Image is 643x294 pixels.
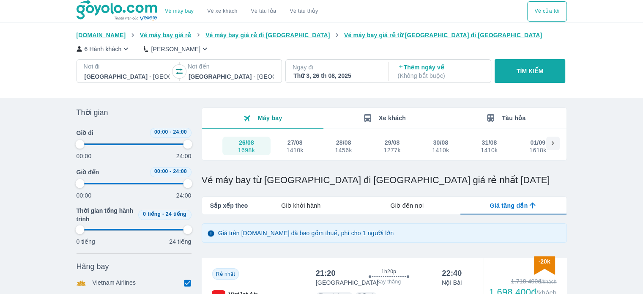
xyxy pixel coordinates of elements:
p: 24:00 [176,152,192,160]
button: TÌM KIẾM [495,59,565,83]
div: 01/09 [530,138,545,147]
p: ( Không bắt buộc ) [398,71,483,80]
div: 30/08 [433,138,449,147]
div: 1410k [432,147,449,154]
span: Thời gian [77,107,108,118]
span: 24 tiếng [166,211,186,217]
div: 1618k [529,147,546,154]
div: 1410k [481,147,498,154]
div: 29/08 [385,138,400,147]
a: Vé xe khách [207,8,237,14]
span: Vé máy bay giá rẻ đi [GEOGRAPHIC_DATA] [205,32,330,38]
p: [GEOGRAPHIC_DATA] [316,278,378,287]
p: 6 Hành khách [85,45,122,53]
p: Nội Bài [442,278,462,287]
p: Nơi đi [84,62,171,71]
div: 1410k [287,147,304,154]
button: Vé tàu thủy [283,1,325,22]
span: Rẻ nhất [216,271,235,277]
div: Thứ 3, 26 th 08, 2025 [293,71,379,80]
span: - [162,211,164,217]
p: 24:00 [176,191,192,200]
div: 1698k [238,147,255,154]
span: [DOMAIN_NAME] [77,32,126,38]
p: Thêm ngày về [398,63,483,80]
p: 24 tiếng [169,237,191,246]
span: -20k [538,258,550,265]
p: Giá trên [DOMAIN_NAME] đã bao gồm thuế, phí cho 1 người lớn [218,229,394,237]
span: Giờ đi [77,129,93,137]
p: Ngày đi [293,63,380,71]
span: 00:00 [154,129,168,135]
p: TÌM KIẾM [517,67,544,75]
p: Vietnam Airlines [93,278,136,288]
div: 21:20 [316,268,336,278]
p: Nơi đến [188,62,275,71]
span: Thời gian tổng hành trình [77,206,135,223]
div: 22:40 [442,268,462,278]
p: 00:00 [77,152,92,160]
span: 0 tiếng [143,211,161,217]
div: scrollable day and price [222,137,546,155]
span: 00:00 [154,168,168,174]
div: 31/08 [482,138,497,147]
a: Vé máy bay [165,8,194,14]
div: 1456k [335,147,352,154]
button: 6 Hành khách [77,44,131,53]
div: 28/08 [336,138,351,147]
a: Vé tàu lửa [244,1,283,22]
div: 26/08 [239,138,254,147]
div: 1.718.400đ [489,277,557,286]
p: 0 tiếng [77,237,95,246]
span: Hãng bay [77,261,109,272]
div: choose transportation mode [527,1,566,22]
span: 24:00 [173,168,187,174]
span: Vé máy bay giá rẻ [140,32,192,38]
span: 1h20p [381,268,396,275]
div: choose transportation mode [158,1,325,22]
span: Sắp xếp theo [210,201,248,210]
span: Giờ khởi hành [281,201,320,210]
span: Xe khách [379,115,406,121]
span: 24:00 [173,129,187,135]
nav: breadcrumb [77,31,567,39]
span: Giờ đến nơi [390,201,424,210]
p: 00:00 [77,191,92,200]
span: - [170,168,171,174]
div: lab API tabs example [248,197,566,214]
div: 27/08 [287,138,303,147]
p: [PERSON_NAME] [151,45,200,53]
div: 1277k [383,147,400,154]
button: Vé của tôi [527,1,566,22]
button: [PERSON_NAME] [144,44,209,53]
h1: Vé máy bay từ [GEOGRAPHIC_DATA] đi [GEOGRAPHIC_DATA] giá rẻ nhất [DATE] [202,174,567,186]
span: Giá tăng dần [490,201,528,210]
img: discount [534,256,555,275]
span: Máy bay [258,115,282,121]
span: Tàu hỏa [502,115,526,121]
span: - [170,129,171,135]
span: Giờ đến [77,168,99,176]
span: Vé máy bay giá rẻ từ [GEOGRAPHIC_DATA] đi [GEOGRAPHIC_DATA] [344,32,542,38]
